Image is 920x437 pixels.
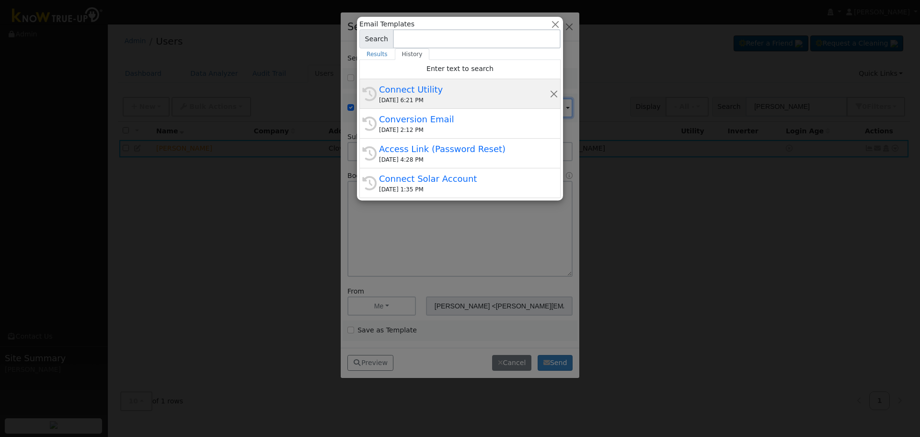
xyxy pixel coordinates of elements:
i: History [362,176,377,190]
span: Search [359,29,393,48]
div: [DATE] 1:35 PM [379,185,550,194]
a: Results [359,48,395,60]
div: [DATE] 6:21 PM [379,96,550,105]
i: History [362,146,377,161]
div: Connect Solar Account [379,172,550,185]
div: Connect Utility [379,83,550,96]
span: Enter text to search [426,65,494,72]
button: Remove this history [550,89,559,99]
i: History [362,87,377,101]
div: Access Link (Password Reset) [379,142,550,155]
div: [DATE] 4:28 PM [379,155,550,164]
div: [DATE] 2:12 PM [379,126,550,134]
i: History [362,117,377,131]
a: History [395,48,430,60]
span: Email Templates [359,19,414,29]
div: Conversion Email [379,113,550,126]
